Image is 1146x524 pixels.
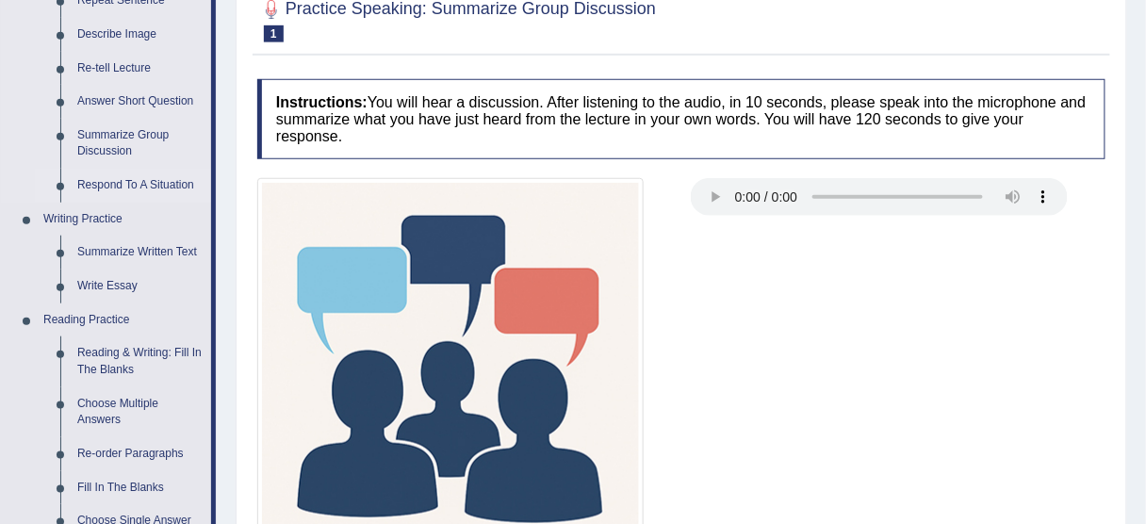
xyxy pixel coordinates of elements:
[69,471,211,505] a: Fill In The Blanks
[35,203,211,237] a: Writing Practice
[257,79,1105,159] h4: You will hear a discussion. After listening to the audio, in 10 seconds, please speak into the mi...
[69,336,211,386] a: Reading & Writing: Fill In The Blanks
[35,303,211,337] a: Reading Practice
[69,387,211,437] a: Choose Multiple Answers
[69,236,211,270] a: Summarize Written Text
[69,437,211,471] a: Re-order Paragraphs
[69,169,211,203] a: Respond To A Situation
[276,94,368,110] b: Instructions:
[69,119,211,169] a: Summarize Group Discussion
[69,52,211,86] a: Re-tell Lecture
[264,25,284,42] span: 1
[69,270,211,303] a: Write Essay
[69,85,211,119] a: Answer Short Question
[69,18,211,52] a: Describe Image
